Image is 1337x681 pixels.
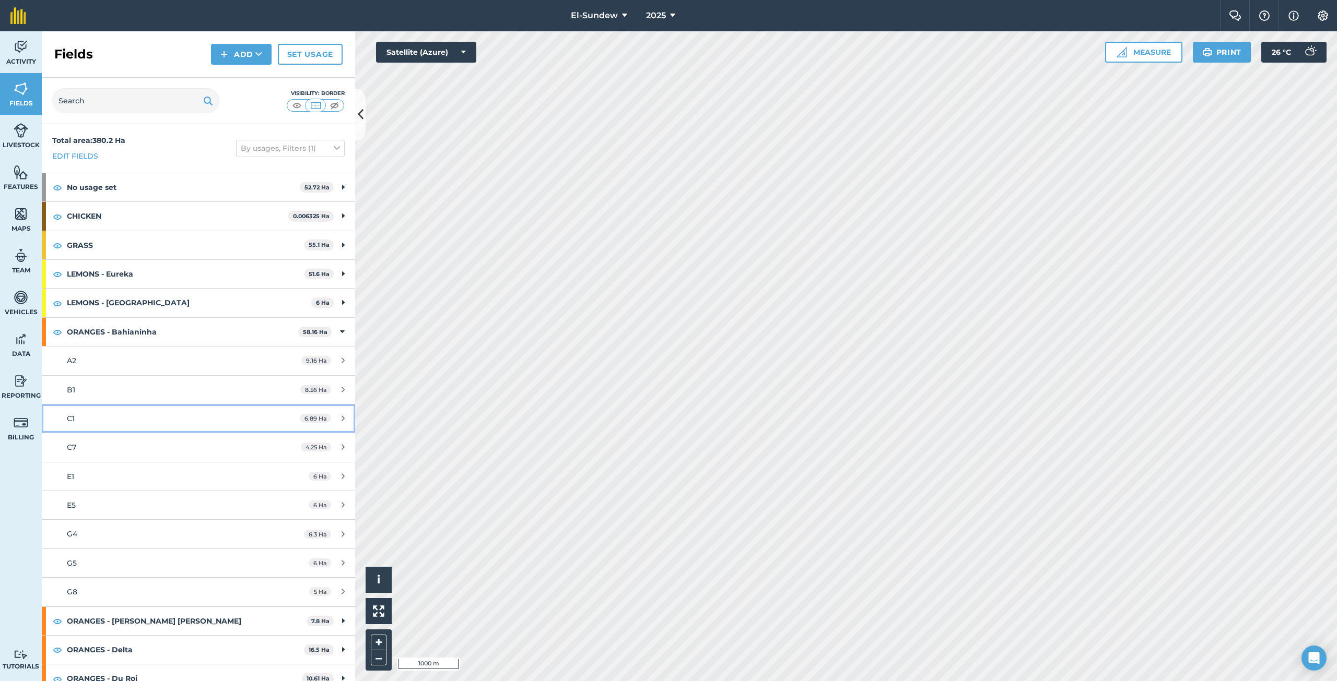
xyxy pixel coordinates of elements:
[67,607,307,635] strong: ORANGES - [PERSON_NAME] [PERSON_NAME]
[14,39,28,55] img: svg+xml;base64,PD94bWwgdmVyc2lvbj0iMS4wIiBlbmNvZGluZz0idXRmLTgiPz4KPCEtLSBHZW5lcmF0b3I6IEFkb2JlIE...
[42,404,355,433] a: C16.89 Ha
[53,181,62,194] img: svg+xml;base64,PHN2ZyB4bWxucz0iaHR0cDovL3d3dy53My5vcmcvMjAwMC9zdmciIHdpZHRoPSIxOCIgaGVpZ2h0PSIyNC...
[52,88,219,113] input: Search
[646,9,666,22] span: 2025
[42,549,355,577] a: G56 Ha
[14,373,28,389] img: svg+xml;base64,PD94bWwgdmVyc2lvbj0iMS4wIiBlbmNvZGluZz0idXRmLTgiPz4KPCEtLSBHZW5lcmF0b3I6IEFkb2JlIE...
[1301,646,1327,671] div: Open Intercom Messenger
[42,231,355,259] div: GRASS55.1 Ha
[67,356,76,365] span: A2
[53,326,62,338] img: svg+xml;base64,PHN2ZyB4bWxucz0iaHR0cDovL3d3dy53My5vcmcvMjAwMC9zdmciIHdpZHRoPSIxOCIgaGVpZ2h0PSIyNC...
[42,347,355,375] a: A29.16 Ha
[67,318,298,346] strong: ORANGES - Bahianinha
[309,646,330,653] strong: 16.5 Ha
[301,443,331,451] span: 4.25 Ha
[309,472,331,481] span: 6 Ha
[373,605,384,617] img: Four arrows, one pointing top left, one top right, one bottom right and the last bottom left
[371,635,386,650] button: +
[1272,42,1291,63] span: 26 ° C
[67,587,77,596] span: G8
[67,636,304,664] strong: ORANGES - Delta
[371,650,386,665] button: –
[14,415,28,431] img: svg+xml;base64,PD94bWwgdmVyc2lvbj0iMS4wIiBlbmNvZGluZz0idXRmLTgiPz4KPCEtLSBHZW5lcmF0b3I6IEFkb2JlIE...
[309,500,331,509] span: 6 Ha
[278,44,343,65] a: Set usage
[1299,42,1320,63] img: svg+xml;base64,PD94bWwgdmVyc2lvbj0iMS4wIiBlbmNvZGluZz0idXRmLTgiPz4KPCEtLSBHZW5lcmF0b3I6IEFkb2JlIE...
[42,433,355,461] a: C74.25 Ha
[42,607,355,635] div: ORANGES - [PERSON_NAME] [PERSON_NAME]7.8 Ha
[42,376,355,404] a: B18.56 Ha
[1229,10,1241,21] img: Two speech bubbles overlapping with the left bubble in the forefront
[67,202,288,230] strong: CHICKEN
[309,558,331,567] span: 6 Ha
[52,150,98,162] a: Edit fields
[1105,42,1182,63] button: Measure
[53,615,62,627] img: svg+xml;base64,PHN2ZyB4bWxucz0iaHR0cDovL3d3dy53My5vcmcvMjAwMC9zdmciIHdpZHRoPSIxOCIgaGVpZ2h0PSIyNC...
[1202,46,1212,58] img: svg+xml;base64,PHN2ZyB4bWxucz0iaHR0cDovL3d3dy53My5vcmcvMjAwMC9zdmciIHdpZHRoPSIxOSIgaGVpZ2h0PSIyNC...
[14,248,28,264] img: svg+xml;base64,PD94bWwgdmVyc2lvbj0iMS4wIiBlbmNvZGluZz0idXRmLTgiPz4KPCEtLSBHZW5lcmF0b3I6IEFkb2JlIE...
[42,173,355,201] div: No usage set52.72 Ha
[42,289,355,317] div: LEMONS - [GEOGRAPHIC_DATA]6 Ha
[236,140,345,157] button: By usages, Filters (1)
[211,44,272,65] button: Add
[67,443,76,452] span: C7
[67,260,304,288] strong: LEMONS - Eureka
[14,290,28,305] img: svg+xml;base64,PD94bWwgdmVyc2lvbj0iMS4wIiBlbmNvZGluZz0idXRmLTgiPz4KPCEtLSBHZW5lcmF0b3I6IEFkb2JlIE...
[301,356,331,365] span: 9.16 Ha
[67,414,75,423] span: C1
[1258,10,1271,21] img: A question mark icon
[14,331,28,347] img: svg+xml;base64,PD94bWwgdmVyc2lvbj0iMS4wIiBlbmNvZGluZz0idXRmLTgiPz4KPCEtLSBHZW5lcmF0b3I6IEFkb2JlIE...
[52,136,125,145] strong: Total area : 380.2 Ha
[286,89,345,98] div: Visibility: Border
[376,42,476,63] button: Satellite (Azure)
[14,123,28,138] img: svg+xml;base64,PD94bWwgdmVyc2lvbj0iMS4wIiBlbmNvZGluZz0idXRmLTgiPz4KPCEtLSBHZW5lcmF0b3I6IEFkb2JlIE...
[54,46,93,63] h2: Fields
[53,297,62,309] img: svg+xml;base64,PHN2ZyB4bWxucz0iaHR0cDovL3d3dy53My5vcmcvMjAwMC9zdmciIHdpZHRoPSIxOCIgaGVpZ2h0PSIyNC...
[42,491,355,519] a: E56 Ha
[42,636,355,664] div: ORANGES - Delta16.5 Ha
[328,100,341,111] img: svg+xml;base64,PHN2ZyB4bWxucz0iaHR0cDovL3d3dy53My5vcmcvMjAwMC9zdmciIHdpZHRoPSI1MCIgaGVpZ2h0PSI0MC...
[220,48,228,61] img: svg+xml;base64,PHN2ZyB4bWxucz0iaHR0cDovL3d3dy53My5vcmcvMjAwMC9zdmciIHdpZHRoPSIxNCIgaGVpZ2h0PSIyNC...
[42,520,355,548] a: G46.3 Ha
[1288,9,1299,22] img: svg+xml;base64,PHN2ZyB4bWxucz0iaHR0cDovL3d3dy53My5vcmcvMjAwMC9zdmciIHdpZHRoPSIxNyIgaGVpZ2h0PSIxNy...
[309,270,330,278] strong: 51.6 Ha
[42,578,355,606] a: G85 Ha
[67,385,75,395] span: B1
[304,184,330,191] strong: 52.72 Ha
[1317,10,1329,21] img: A cog icon
[14,206,28,222] img: svg+xml;base64,PHN2ZyB4bWxucz0iaHR0cDovL3d3dy53My5vcmcvMjAwMC9zdmciIHdpZHRoPSI1NiIgaGVpZ2h0PSI2MC...
[42,260,355,288] div: LEMONS - Eureka51.6 Ha
[53,239,62,252] img: svg+xml;base64,PHN2ZyB4bWxucz0iaHR0cDovL3d3dy53My5vcmcvMjAwMC9zdmciIHdpZHRoPSIxOCIgaGVpZ2h0PSIyNC...
[1193,42,1251,63] button: Print
[67,529,77,539] span: G4
[366,567,392,593] button: i
[309,100,322,111] img: svg+xml;base64,PHN2ZyB4bWxucz0iaHR0cDovL3d3dy53My5vcmcvMjAwMC9zdmciIHdpZHRoPSI1MCIgaGVpZ2h0PSI0MC...
[309,587,331,596] span: 5 Ha
[67,500,76,510] span: E5
[203,94,213,107] img: svg+xml;base64,PHN2ZyB4bWxucz0iaHR0cDovL3d3dy53My5vcmcvMjAwMC9zdmciIHdpZHRoPSIxOSIgaGVpZ2h0PSIyNC...
[303,328,327,336] strong: 58.16 Ha
[290,100,303,111] img: svg+xml;base64,PHN2ZyB4bWxucz0iaHR0cDovL3d3dy53My5vcmcvMjAwMC9zdmciIHdpZHRoPSI1MCIgaGVpZ2h0PSI0MC...
[14,650,28,660] img: svg+xml;base64,PD94bWwgdmVyc2lvbj0iMS4wIiBlbmNvZGluZz0idXRmLTgiPz4KPCEtLSBHZW5lcmF0b3I6IEFkb2JlIE...
[311,617,330,625] strong: 7.8 Ha
[67,173,300,201] strong: No usage set
[293,212,330,220] strong: 0.006325 Ha
[316,299,330,306] strong: 6 Ha
[42,202,355,230] div: CHICKEN0.006325 Ha
[14,81,28,97] img: svg+xml;base64,PHN2ZyB4bWxucz0iaHR0cDovL3d3dy53My5vcmcvMjAwMC9zdmciIHdpZHRoPSI1NiIgaGVpZ2h0PSI2MC...
[571,9,618,22] span: El-Sundew
[67,289,311,317] strong: LEMONS - [GEOGRAPHIC_DATA]
[1261,42,1327,63] button: 26 °C
[10,7,26,24] img: fieldmargin Logo
[53,643,62,656] img: svg+xml;base64,PHN2ZyB4bWxucz0iaHR0cDovL3d3dy53My5vcmcvMjAwMC9zdmciIHdpZHRoPSIxOCIgaGVpZ2h0PSIyNC...
[53,210,62,223] img: svg+xml;base64,PHN2ZyB4bWxucz0iaHR0cDovL3d3dy53My5vcmcvMjAwMC9zdmciIHdpZHRoPSIxOCIgaGVpZ2h0PSIyNC...
[42,318,355,346] div: ORANGES - Bahianinha58.16 Ha
[300,385,331,394] span: 8.56 Ha
[14,164,28,180] img: svg+xml;base64,PHN2ZyB4bWxucz0iaHR0cDovL3d3dy53My5vcmcvMjAwMC9zdmciIHdpZHRoPSI1NiIgaGVpZ2h0PSI2MC...
[377,573,380,586] span: i
[53,268,62,280] img: svg+xml;base64,PHN2ZyB4bWxucz0iaHR0cDovL3d3dy53My5vcmcvMjAwMC9zdmciIHdpZHRoPSIxOCIgaGVpZ2h0PSIyNC...
[309,241,330,248] strong: 55.1 Ha
[67,558,77,568] span: G5
[304,530,331,539] span: 6.3 Ha
[67,472,74,481] span: E1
